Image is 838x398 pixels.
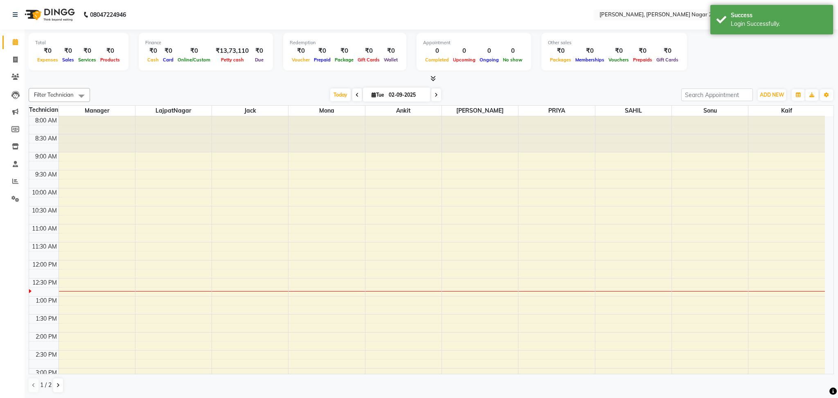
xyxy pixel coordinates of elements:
span: Gift Cards [654,57,680,63]
div: ₹0 [606,46,631,56]
span: SAHIL [595,106,671,116]
div: Success [731,11,827,20]
div: ₹0 [35,46,60,56]
span: Tue [369,92,386,98]
div: ₹0 [161,46,176,56]
div: 0 [478,46,501,56]
span: 1 / 2 [40,381,52,389]
div: 9:00 AM [34,152,59,161]
div: 2:00 PM [34,332,59,341]
div: ₹0 [333,46,356,56]
span: kaif [748,106,825,116]
span: Memberships [573,57,606,63]
div: 10:00 AM [30,188,59,197]
div: ₹0 [382,46,400,56]
div: 10:30 AM [30,206,59,215]
span: Online/Custom [176,57,212,63]
div: 1:30 PM [34,314,59,323]
div: 12:00 PM [31,260,59,269]
span: sonu [672,106,748,116]
div: Redemption [290,39,400,46]
span: Petty cash [219,57,246,63]
span: Upcoming [451,57,478,63]
div: ₹0 [654,46,680,56]
span: Completed [423,57,451,63]
div: ₹0 [573,46,606,56]
div: 3:00 PM [34,369,59,377]
span: Products [98,57,122,63]
div: Login Successfully. [731,20,827,28]
div: ₹0 [98,46,122,56]
div: Total [35,39,122,46]
div: 8:30 AM [34,134,59,143]
div: 0 [451,46,478,56]
span: [PERSON_NAME] [442,106,518,116]
span: Ongoing [478,57,501,63]
span: Card [161,57,176,63]
span: PRIYA [518,106,595,116]
span: Expenses [35,57,60,63]
span: Today [330,88,351,101]
span: Cash [145,57,161,63]
span: Prepaids [631,57,654,63]
div: ₹0 [176,46,212,56]
div: Other sales [548,39,680,46]
div: ₹0 [145,46,161,56]
span: Voucher [290,57,312,63]
div: ₹0 [356,46,382,56]
span: LajpatNagar [135,106,212,116]
div: ₹0 [312,46,333,56]
div: ₹0 [76,46,98,56]
span: Package [333,57,356,63]
div: Appointment [423,39,525,46]
div: ₹0 [252,46,266,56]
span: Sales [60,57,76,63]
div: 12:30 PM [31,278,59,287]
span: Gift Cards [356,57,382,63]
span: Vouchers [606,57,631,63]
div: ₹0 [548,46,573,56]
b: 08047224946 [90,3,126,26]
input: 2025-09-02 [386,89,427,101]
span: ADD NEW [760,92,784,98]
div: ₹0 [631,46,654,56]
span: No show [501,57,525,63]
div: 11:00 AM [30,224,59,233]
span: Prepaid [312,57,333,63]
span: Due [253,57,266,63]
span: Services [76,57,98,63]
span: Ankit [365,106,442,116]
div: Finance [145,39,266,46]
span: Mona [288,106,365,116]
img: logo [21,3,77,26]
div: ₹13,73,110 [212,46,252,56]
span: Wallet [382,57,400,63]
span: Packages [548,57,573,63]
div: 0 [423,46,451,56]
span: Jack [212,106,288,116]
div: 8:00 AM [34,116,59,125]
div: Technician [29,106,59,114]
div: 0 [501,46,525,56]
input: Search Appointment [681,88,753,101]
button: ADD NEW [758,89,786,101]
div: 2:30 PM [34,351,59,359]
div: 11:30 AM [30,242,59,251]
div: ₹0 [290,46,312,56]
div: 1:00 PM [34,296,59,305]
div: ₹0 [60,46,76,56]
span: Filter Technician [34,91,74,98]
span: Manager [59,106,135,116]
div: 9:30 AM [34,170,59,179]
